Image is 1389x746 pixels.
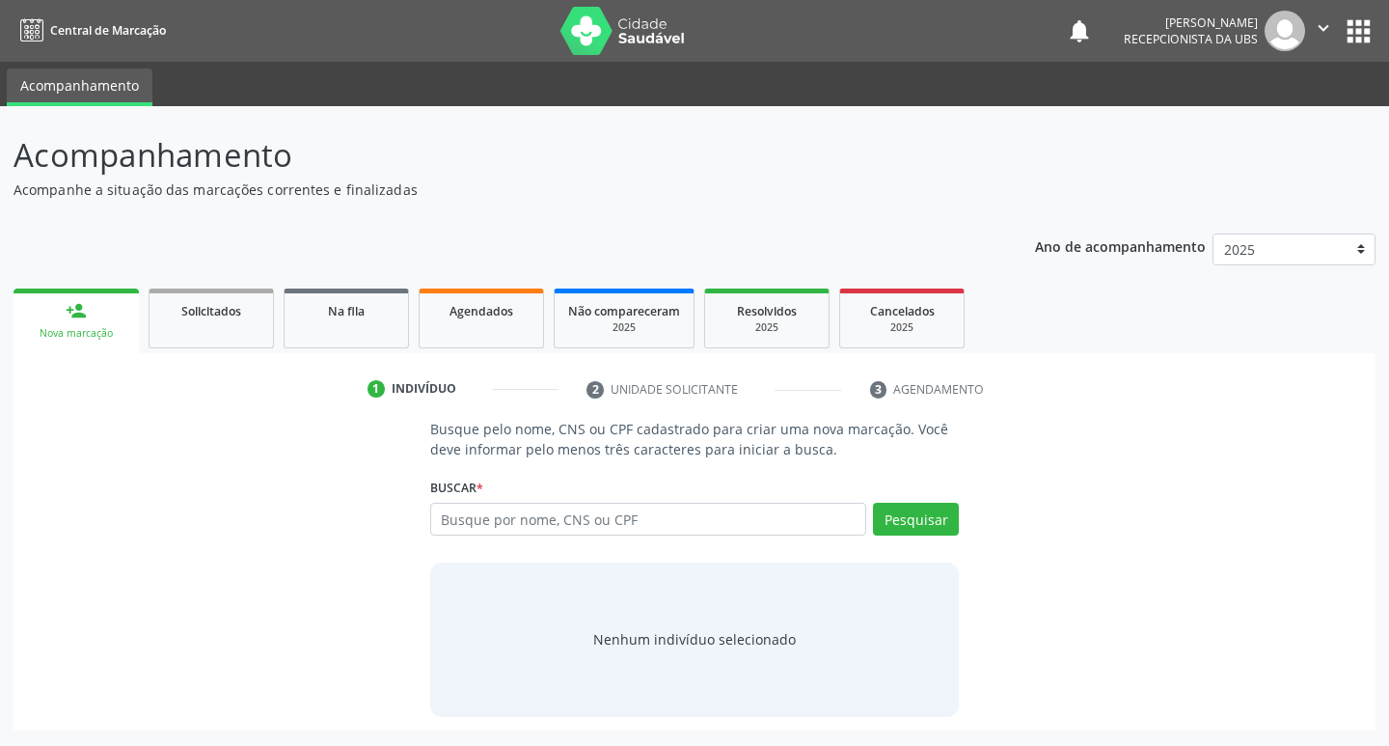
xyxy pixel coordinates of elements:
[854,320,950,335] div: 2025
[593,629,796,649] div: Nenhum indivíduo selecionado
[1124,31,1258,47] span: Recepcionista da UBS
[870,303,935,319] span: Cancelados
[568,303,680,319] span: Não compareceram
[430,473,483,503] label: Buscar
[449,303,513,319] span: Agendados
[14,180,967,200] p: Acompanhe a situação das marcações correntes e finalizadas
[14,14,166,46] a: Central de Marcação
[368,380,385,398] div: 1
[873,503,959,536] button: Pesquisar
[430,419,960,459] p: Busque pelo nome, CNS ou CPF cadastrado para criar uma nova marcação. Você deve informar pelo men...
[7,69,152,106] a: Acompanhamento
[328,303,365,319] span: Na fila
[430,503,867,536] input: Busque por nome, CNS ou CPF
[392,380,456,398] div: Indivíduo
[1124,14,1258,31] div: [PERSON_NAME]
[1265,11,1305,51] img: img
[1313,17,1334,39] i: 
[1035,234,1206,258] p: Ano de acompanhamento
[1066,17,1093,44] button: notifications
[50,22,166,39] span: Central de Marcação
[181,303,241,319] span: Solicitados
[66,300,87,321] div: person_add
[27,326,125,341] div: Nova marcação
[719,320,815,335] div: 2025
[737,303,797,319] span: Resolvidos
[1305,11,1342,51] button: 
[1342,14,1375,48] button: apps
[568,320,680,335] div: 2025
[14,131,967,180] p: Acompanhamento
